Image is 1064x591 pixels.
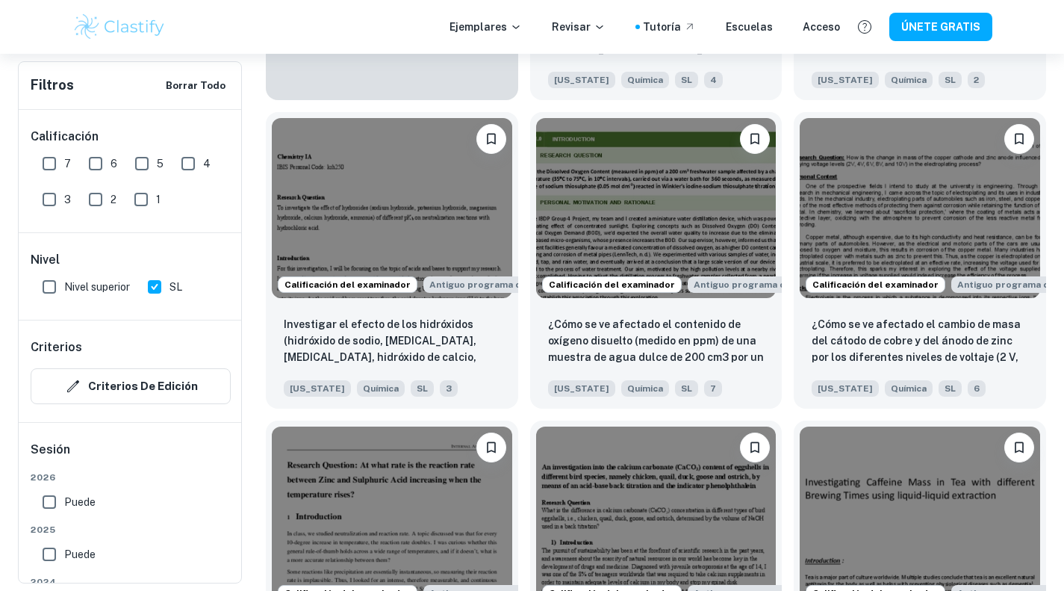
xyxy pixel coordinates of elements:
[1004,124,1034,154] button: Inicie sesión para marcar ejemplos como favoritos
[794,112,1046,409] a: Calificación del examinadorA partir de la convocatoria de mayo de 2025, los requisitos de Química...
[740,124,770,154] button: Inicie sesión para marcar ejemplos como favoritos
[891,75,927,85] font: Química
[284,279,411,290] font: Calificación del examinador
[31,577,57,587] font: 2024
[417,383,428,394] font: SL
[901,22,980,34] font: ÚNETE GRATIS
[476,124,506,154] button: Inicie sesión para marcar ejemplos como favoritos
[64,158,71,170] font: 7
[266,112,518,409] a: Calificación del examinadorA partir de la convocatoria de mayo de 2025, los requisitos de Química...
[812,316,1028,367] p: ¿Cómo se ve afectado el cambio de masa del cátodo de cobre y del ánodo de zinc por los diferentes...
[363,383,399,394] font: Química
[429,279,570,290] font: Antiguo programa de estudios
[64,548,96,560] font: Puede
[446,383,452,394] font: 3
[974,383,980,394] font: 6
[31,340,82,354] font: Criterios
[974,75,979,85] font: 2
[549,279,675,290] font: Calificación del examinador
[554,75,609,85] font: [US_STATE]
[694,279,834,290] font: Antiguo programa de estudios
[423,276,576,293] div: A partir de la convocatoria de mayo de 2025, los requisitos de Química IA han cambiado. Puedes co...
[812,279,939,290] font: Calificación del examinador
[740,433,770,462] button: Inicie sesión para marcar ejemplos como favoritos
[818,383,873,394] font: [US_STATE]
[64,281,130,293] font: Nivel superior
[852,14,877,40] button: Ayuda y comentarios
[64,496,96,508] font: Puede
[726,21,773,33] font: Escuelas
[803,21,840,33] font: Acceso
[284,318,485,412] font: Investigar el efecto de los hidróxidos (hidróxido de sodio, [MEDICAL_DATA], [MEDICAL_DATA], hidró...
[945,383,956,394] font: SL
[554,383,609,394] font: [US_STATE]
[31,525,56,535] font: 2025
[476,433,506,462] button: Inicie sesión para marcar ejemplos como favoritos
[31,472,56,483] font: 2026
[726,19,773,35] a: Escuelas
[681,75,692,85] font: SL
[812,318,1021,396] font: ¿Cómo se ve afectado el cambio de masa del cátodo de cobre y del ánodo de zinc por los diferentes...
[72,12,167,42] img: Logotipo de Clastify
[643,21,681,33] font: Tutoría
[688,276,840,293] div: A partir de la convocatoria de mayo de 2025, los requisitos de Química IA han cambiado. Puedes co...
[162,74,229,97] button: Borrar todo
[31,368,231,404] button: Criterios de edición
[945,75,956,85] font: SL
[203,158,211,170] font: 4
[548,316,765,367] p: ¿Cómo se ve afectado el contenido de oxígeno disuelto (medido en ppm) de una muestra de agua dulc...
[111,158,117,170] font: 6
[88,380,198,393] font: Criterios de edición
[166,80,225,91] font: Borrar todo
[552,21,591,33] font: Revisar
[169,281,182,293] font: SL
[1004,433,1034,462] button: Inicie sesión para marcar ejemplos como favoritos
[111,194,116,205] font: 2
[548,318,764,478] font: ¿Cómo se ve afectado el contenido de oxígeno disuelto (medido en ppm) de una muestra de agua dulc...
[891,383,927,394] font: Química
[627,383,663,394] font: Química
[627,75,663,85] font: Química
[284,316,500,367] p: Investigar el efecto de los hidróxidos (hidróxido de sodio, hidróxido de potasio, hidróxido de ma...
[31,77,74,93] font: Filtros
[64,194,71,205] font: 3
[681,383,692,394] font: SL
[31,442,70,457] font: Sesión
[156,194,161,205] font: 1
[710,75,717,85] font: 4
[710,383,716,394] font: 7
[889,13,992,40] button: ÚNETE GRATIS
[449,21,507,33] font: Ejemplares
[272,118,512,298] img: Chemistry IA example thumbnail: To investigate the effect of hydroxides
[31,129,99,143] font: Calificación
[818,75,873,85] font: [US_STATE]
[530,112,783,409] a: Calificación del examinadorA partir de la convocatoria de mayo de 2025, los requisitos de Química...
[31,253,60,267] font: Nivel
[290,383,345,394] font: [US_STATE]
[536,118,777,298] img: Chemistry IA example thumbnail: How is the Dissolved Oxygen Content (mea
[800,118,1040,298] img: Chemistry IA example thumbnail: How is the change in mass of the copper
[803,19,840,35] a: Acceso
[157,158,164,170] font: 5
[643,19,696,35] a: Tutoría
